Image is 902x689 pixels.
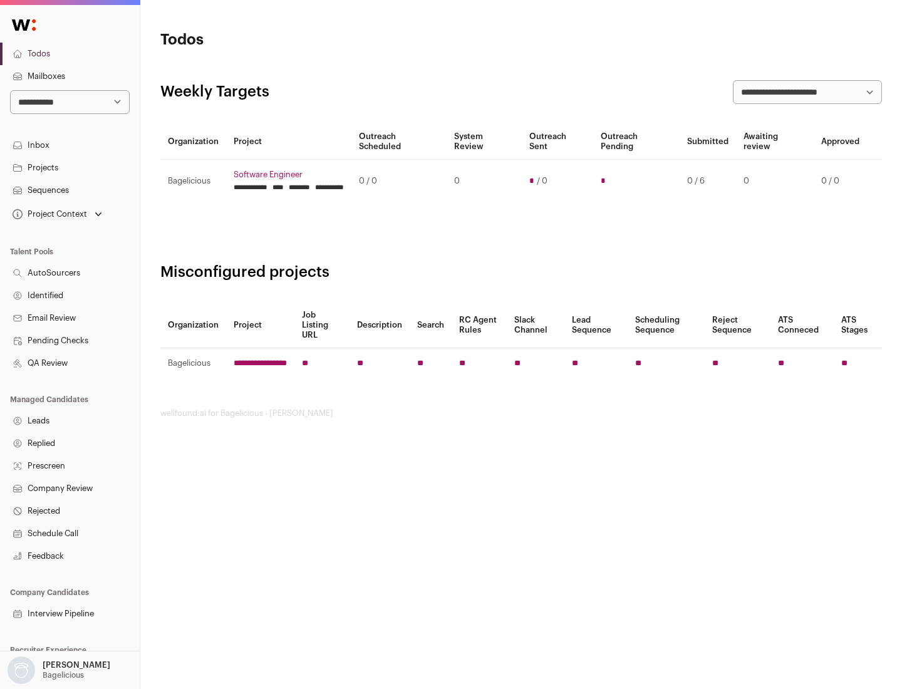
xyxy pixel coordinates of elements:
[410,303,452,348] th: Search
[351,124,447,160] th: Outreach Scheduled
[160,348,226,379] td: Bagelicious
[564,303,628,348] th: Lead Sequence
[452,303,506,348] th: RC Agent Rules
[447,124,521,160] th: System Review
[5,656,113,684] button: Open dropdown
[43,670,84,680] p: Bagelicious
[834,303,882,348] th: ATS Stages
[160,262,882,282] h2: Misconfigured projects
[770,303,833,348] th: ATS Conneced
[160,303,226,348] th: Organization
[680,160,736,203] td: 0 / 6
[736,124,814,160] th: Awaiting review
[226,124,351,160] th: Project
[160,30,401,50] h1: Todos
[160,160,226,203] td: Bagelicious
[705,303,771,348] th: Reject Sequence
[814,160,867,203] td: 0 / 0
[507,303,564,348] th: Slack Channel
[447,160,521,203] td: 0
[226,303,294,348] th: Project
[680,124,736,160] th: Submitted
[351,160,447,203] td: 0 / 0
[628,303,705,348] th: Scheduling Sequence
[160,408,882,418] footer: wellfound:ai for Bagelicious - [PERSON_NAME]
[8,656,35,684] img: nopic.png
[537,176,547,186] span: / 0
[593,124,679,160] th: Outreach Pending
[43,660,110,670] p: [PERSON_NAME]
[5,13,43,38] img: Wellfound
[350,303,410,348] th: Description
[522,124,594,160] th: Outreach Sent
[814,124,867,160] th: Approved
[10,209,87,219] div: Project Context
[160,124,226,160] th: Organization
[294,303,350,348] th: Job Listing URL
[10,205,105,223] button: Open dropdown
[234,170,344,180] a: Software Engineer
[160,82,269,102] h2: Weekly Targets
[736,160,814,203] td: 0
